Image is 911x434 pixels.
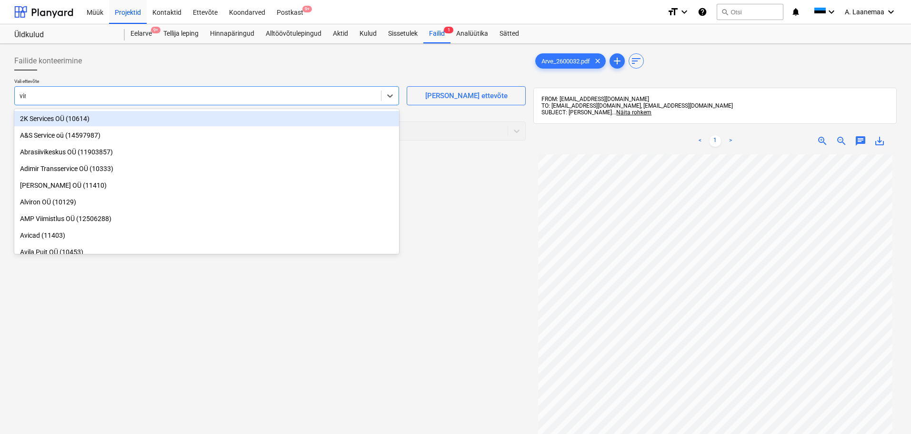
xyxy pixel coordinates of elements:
[541,102,733,109] span: TO: [EMAIL_ADDRESS][DOMAIN_NAME], [EMAIL_ADDRESS][DOMAIN_NAME]
[14,194,399,210] div: Alviron OÜ (10129)
[158,24,204,43] a: Tellija leping
[14,178,399,193] div: [PERSON_NAME] OÜ (11410)
[845,8,884,16] span: A. Laanemaa
[260,24,327,43] a: Alltöövõtulepingud
[125,24,158,43] a: Eelarve9+
[14,30,113,40] div: Üldkulud
[407,86,526,105] button: [PERSON_NAME] ettevõte
[423,24,450,43] div: Failid
[14,78,399,86] p: Vali ettevõte
[302,6,312,12] span: 9+
[14,244,399,260] div: Avila Puit OÜ (10453)
[423,24,450,43] a: Failid1
[14,111,399,126] div: 2K Services OÜ (10614)
[151,27,160,33] span: 9+
[541,109,612,116] span: SUBJECT: [PERSON_NAME]
[631,55,642,67] span: sort
[14,55,82,67] span: Failide konteerimine
[611,55,623,67] span: add
[679,6,690,18] i: keyboard_arrow_down
[667,6,679,18] i: format_size
[14,128,399,143] div: A&S Service oü (14597987)
[444,27,453,33] span: 1
[725,135,736,147] a: Next page
[874,135,885,147] span: save_alt
[855,135,866,147] span: chat
[14,228,399,243] div: Avicad (11403)
[14,211,399,226] div: AMP Viimistlus OÜ (12506288)
[791,6,801,18] i: notifications
[694,135,706,147] a: Previous page
[717,4,783,20] button: Otsi
[327,24,354,43] a: Aktid
[14,178,399,193] div: Advin Grupp OÜ (11410)
[721,8,729,16] span: search
[612,109,651,116] span: ...
[710,135,721,147] a: Page 1 is your current page
[863,388,911,434] iframe: Chat Widget
[817,135,828,147] span: zoom_in
[826,6,837,18] i: keyboard_arrow_down
[204,24,260,43] a: Hinnapäringud
[698,6,707,18] i: Abikeskus
[354,24,382,43] a: Kulud
[425,90,508,102] div: [PERSON_NAME] ettevõte
[494,24,525,43] a: Sätted
[382,24,423,43] a: Sissetulek
[616,109,651,116] span: Näita rohkem
[536,58,596,65] span: Arve_2600032.pdf
[14,144,399,160] div: Abrasiivikeskus OÜ (11903857)
[541,96,649,102] span: FROM: [EMAIL_ADDRESS][DOMAIN_NAME]
[836,135,847,147] span: zoom_out
[592,55,603,67] span: clear
[450,24,494,43] a: Analüütika
[535,53,606,69] div: Arve_2600032.pdf
[14,161,399,176] div: Adimir Transservice OÜ (10333)
[125,24,158,43] div: Eelarve
[885,6,897,18] i: keyboard_arrow_down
